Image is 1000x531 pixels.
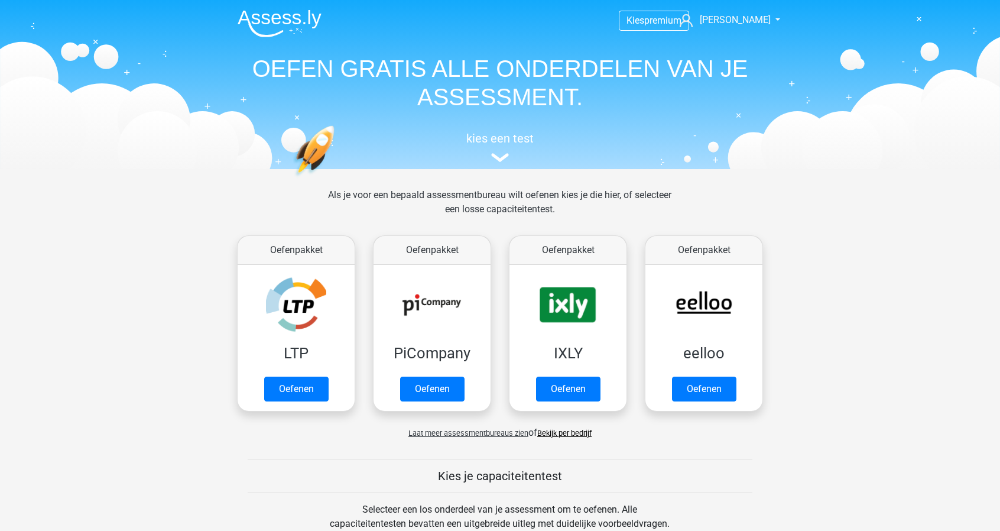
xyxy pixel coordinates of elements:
[672,377,736,402] a: Oefenen
[644,15,681,26] span: premium
[537,429,592,438] a: Bekijk per bedrijf
[228,54,772,111] h1: OEFEN GRATIS ALLE ONDERDELEN VAN JE ASSESSMENT.
[400,377,465,402] a: Oefenen
[228,131,772,145] h5: kies een test
[319,188,681,231] div: Als je voor een bepaald assessmentbureau wilt oefenen kies je die hier, of selecteer een losse ca...
[675,13,772,27] a: [PERSON_NAME]
[408,429,528,438] span: Laat meer assessmentbureaus zien
[619,12,689,28] a: Kiespremium
[238,9,322,37] img: Assessly
[491,153,509,162] img: assessment
[536,377,600,402] a: Oefenen
[264,377,329,402] a: Oefenen
[293,125,380,232] img: oefenen
[228,416,772,440] div: of
[228,131,772,163] a: kies een test
[248,469,752,483] h5: Kies je capaciteitentest
[626,15,644,26] span: Kies
[700,14,771,25] span: [PERSON_NAME]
